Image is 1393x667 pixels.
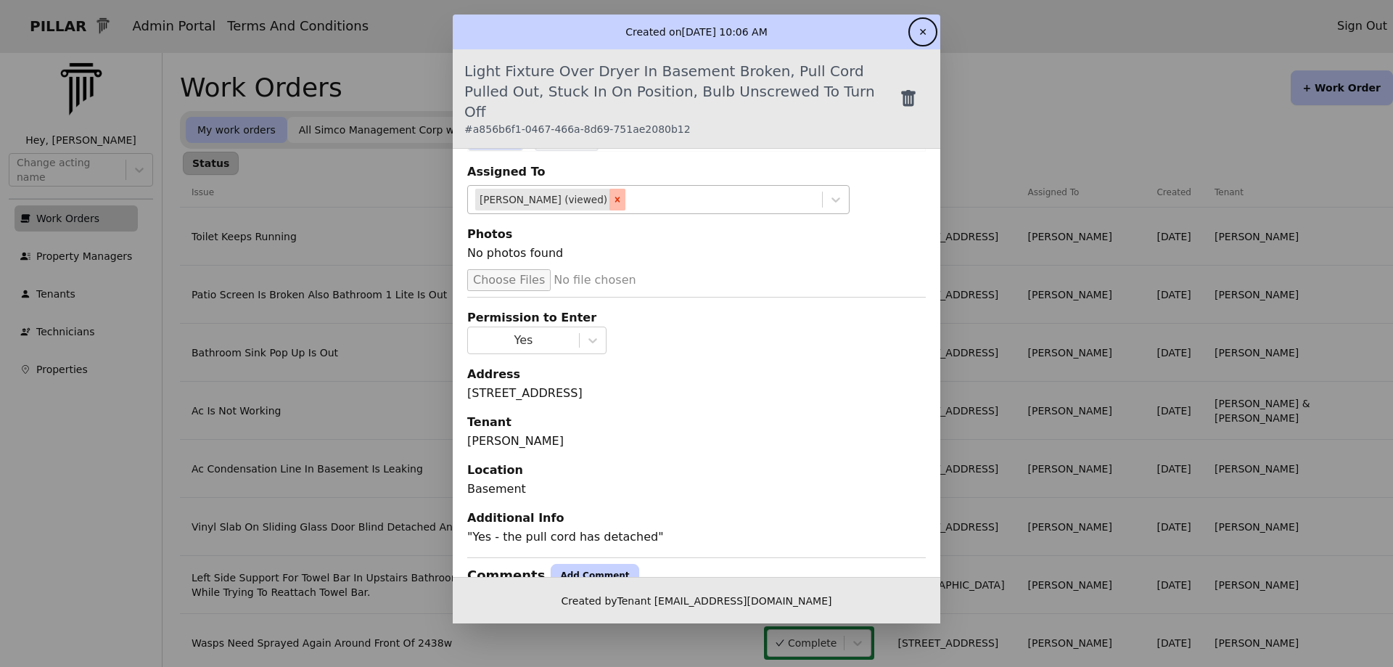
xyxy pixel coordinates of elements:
[911,20,934,44] button: ✕
[467,433,926,450] div: [PERSON_NAME]
[467,309,926,327] div: Permission to Enter
[467,414,926,431] div: Tenant
[467,366,926,383] div: Address
[625,25,768,39] p: Created on [DATE] 10:06 AM
[467,565,545,586] div: Comments
[609,189,625,210] div: Remove Art Miller (viewed)
[453,577,940,623] div: Created by Tenant [EMAIL_ADDRESS][DOMAIN_NAME]
[464,61,900,136] div: Light Fixture Over Dryer In Basement Broken, Pull Cord Pulled Out, Stuck In On Position, Bulb Uns...
[467,163,926,181] div: Assigned To
[467,385,926,402] div: [STREET_ADDRESS]
[467,528,926,546] p: " Yes - the pull cord has detached "
[467,510,926,527] div: Additional Info
[467,462,926,479] div: Location
[467,226,926,243] div: Photos
[467,245,926,268] div: No photos found
[551,564,638,587] button: Add Comment
[464,122,900,136] div: # a856b6f1-0467-466a-8d69-751ae2080b12
[475,189,609,210] div: [PERSON_NAME] (viewed)
[467,480,926,498] div: Basement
